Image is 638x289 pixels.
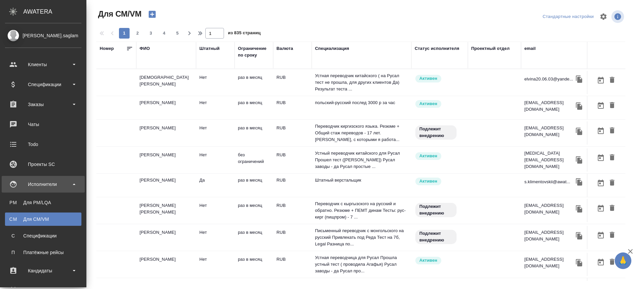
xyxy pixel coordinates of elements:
[5,79,81,89] div: Спецификации
[606,229,618,241] button: Удалить
[541,12,595,22] div: split button
[196,148,235,172] td: Нет
[524,76,573,82] p: elvina20.06.03@yande...
[315,150,408,170] p: Устный переводчик китайского для Русал Прошел тест ([PERSON_NAME]) Русал заводы - да Русал просты...
[5,32,81,39] div: [PERSON_NAME].saglam
[136,148,196,172] td: [PERSON_NAME]
[96,9,142,19] span: Для СМ/VM
[8,232,78,239] div: Спецификации
[196,174,235,197] td: Да
[273,71,312,94] td: RUB
[419,75,437,82] p: Активен
[595,125,606,137] button: Открыть календарь загрузки
[5,139,81,149] div: Todo
[235,174,273,197] td: раз в месяц
[273,121,312,145] td: RUB
[23,5,86,18] div: AWATERA
[5,196,81,209] a: PMДля PM/LQA
[196,226,235,249] td: Нет
[235,148,273,172] td: без ограничений
[524,202,574,216] p: [EMAIL_ADDRESS][DOMAIN_NAME]
[315,177,408,184] p: Штатный верстальщик
[235,96,273,119] td: раз в месяц
[235,253,273,276] td: раз в месяц
[8,216,78,222] div: Для CM/VM
[595,202,606,215] button: Открыть календарь загрузки
[415,74,465,83] div: Рядовой исполнитель: назначай с учетом рейтинга
[2,136,85,153] a: Todo
[172,28,183,39] button: 5
[235,226,273,249] td: раз в месяц
[132,30,143,37] span: 2
[196,199,235,222] td: Нет
[595,229,606,241] button: Открыть календарь загрузки
[136,253,196,276] td: [PERSON_NAME]
[606,74,618,86] button: Удалить
[235,199,273,222] td: раз в месяц
[419,257,437,264] p: Активен
[235,121,273,145] td: раз в месяц
[524,99,574,113] p: [EMAIL_ADDRESS][DOMAIN_NAME]
[273,148,312,172] td: RUB
[524,229,574,242] p: [EMAIL_ADDRESS][DOMAIN_NAME]
[315,227,408,247] p: Письменный переводчик с монгольского на русский Привлекать под Реда Тест на 7б, Legal Разница по...
[199,45,220,52] div: Штатный
[8,249,78,256] div: Платёжные рейсы
[159,28,169,39] button: 4
[196,96,235,119] td: Нет
[419,100,437,107] p: Активен
[5,266,81,276] div: Кандидаты
[419,126,453,139] p: Подлежит внедрению
[136,174,196,197] td: [PERSON_NAME]
[524,125,574,138] p: [EMAIL_ADDRESS][DOMAIN_NAME]
[574,126,584,136] button: Скопировать
[524,150,574,170] p: [MEDICAL_DATA][EMAIL_ADDRESS][DOMAIN_NAME]
[419,153,437,159] p: Активен
[273,174,312,197] td: RUB
[2,156,85,173] a: Проекты SC
[574,231,584,241] button: Скопировать
[315,201,408,220] p: Переводчик с кыргызского на русский и обратно. Резюме + ПЕМТ динам Тесты: рус-кирг (пищпром) - 7 ...
[5,60,81,70] div: Клиенты
[315,254,408,274] p: Устная переводчица для Русал Прошла устный тест ( проводила Агафья) Русал заводы - да Русал про...
[419,203,453,217] p: Подлежит внедрению
[228,29,261,39] span: из 835 страниц
[136,96,196,119] td: [PERSON_NAME]
[136,226,196,249] td: [PERSON_NAME]
[146,30,156,37] span: 3
[606,152,618,164] button: Удалить
[574,155,584,165] button: Скопировать
[524,45,536,52] div: email
[595,152,606,164] button: Открыть календарь загрузки
[574,177,584,187] button: Скопировать
[2,116,85,133] a: Чаты
[196,253,235,276] td: Нет
[273,199,312,222] td: RUB
[132,28,143,39] button: 2
[159,30,169,37] span: 4
[136,71,196,94] td: [DEMOGRAPHIC_DATA][PERSON_NAME]
[140,45,150,52] div: ФИО
[595,74,606,86] button: Открыть календарь загрузки
[5,99,81,109] div: Заказы
[606,99,618,112] button: Удалить
[235,71,273,94] td: раз в месяц
[315,99,408,106] p: польский-русский послед 3000 р за час
[595,177,606,189] button: Открыть календарь загрузки
[595,99,606,112] button: Открыть календарь загрузки
[574,258,584,268] button: Скопировать
[415,229,465,245] div: Свежая кровь: на первые 3 заказа по тематике ставь редактора и фиксируй оценки
[144,9,160,20] button: Создать
[273,253,312,276] td: RUB
[146,28,156,39] button: 3
[315,123,408,143] p: Переводчик киргизского языка. Резюме + Общий стаж переводов - 17 лет. [PERSON_NAME], с которыми я...
[5,159,81,169] div: Проекты SC
[100,45,114,52] div: Номер
[5,213,81,226] a: CMДля CM/VM
[617,254,629,268] span: 🙏
[606,125,618,137] button: Удалить
[415,125,465,140] div: Свежая кровь: на первые 3 заказа по тематике ставь редактора и фиксируй оценки
[5,119,81,129] div: Чаты
[5,179,81,189] div: Исполнители
[8,199,78,206] div: Для PM/LQA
